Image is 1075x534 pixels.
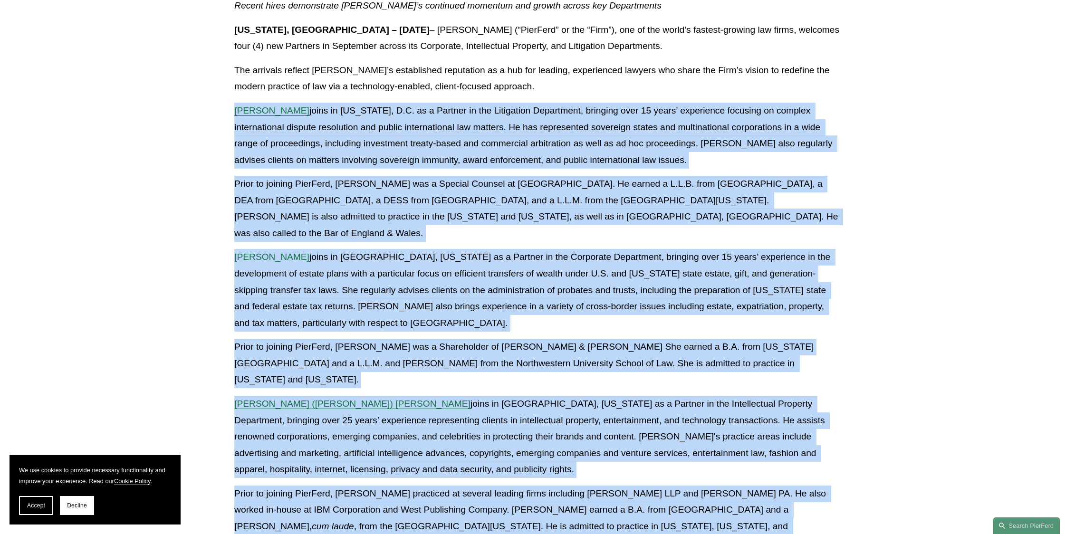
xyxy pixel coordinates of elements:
a: [PERSON_NAME] [234,252,309,262]
p: – [PERSON_NAME] (“PierFerd” or the “Firm”), one of the world’s fastest-growing law firms, welcome... [234,22,841,55]
p: Prior to joining PierFerd, [PERSON_NAME] was a Special Counsel at [GEOGRAPHIC_DATA]. He earned a ... [234,176,841,241]
a: Search this site [993,517,1060,534]
p: joins in [US_STATE], D.C. as a Partner in the Litigation Department, bringing over 15 years’ expe... [234,103,841,168]
p: joins in [GEOGRAPHIC_DATA], [US_STATE] as a Partner in the Intellectual Property Department, brin... [234,396,841,478]
span: Accept [27,502,45,509]
p: Prior to joining PierFerd, [PERSON_NAME] was a Shareholder of [PERSON_NAME] & [PERSON_NAME] She e... [234,339,841,388]
button: Decline [60,496,94,515]
em: Recent hires demonstrate [PERSON_NAME]’s continued momentum and growth across key Departments [234,0,662,10]
p: The arrivals reflect [PERSON_NAME]’s established reputation as a hub for leading, experienced law... [234,62,841,95]
a: [PERSON_NAME] [234,105,309,115]
button: Accept [19,496,53,515]
em: cum laude [312,521,354,531]
a: Cookie Policy [114,477,151,485]
p: joins in [GEOGRAPHIC_DATA], [US_STATE] as a Partner in the Corporate Department, bringing over 15... [234,249,841,331]
a: [PERSON_NAME] ([PERSON_NAME]) [PERSON_NAME] [234,399,470,409]
p: We use cookies to provide necessary functionality and improve your experience. Read our . [19,465,171,486]
strong: [US_STATE], [GEOGRAPHIC_DATA] – [DATE] [234,25,430,35]
section: Cookie banner [10,455,181,524]
span: Decline [67,502,87,509]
